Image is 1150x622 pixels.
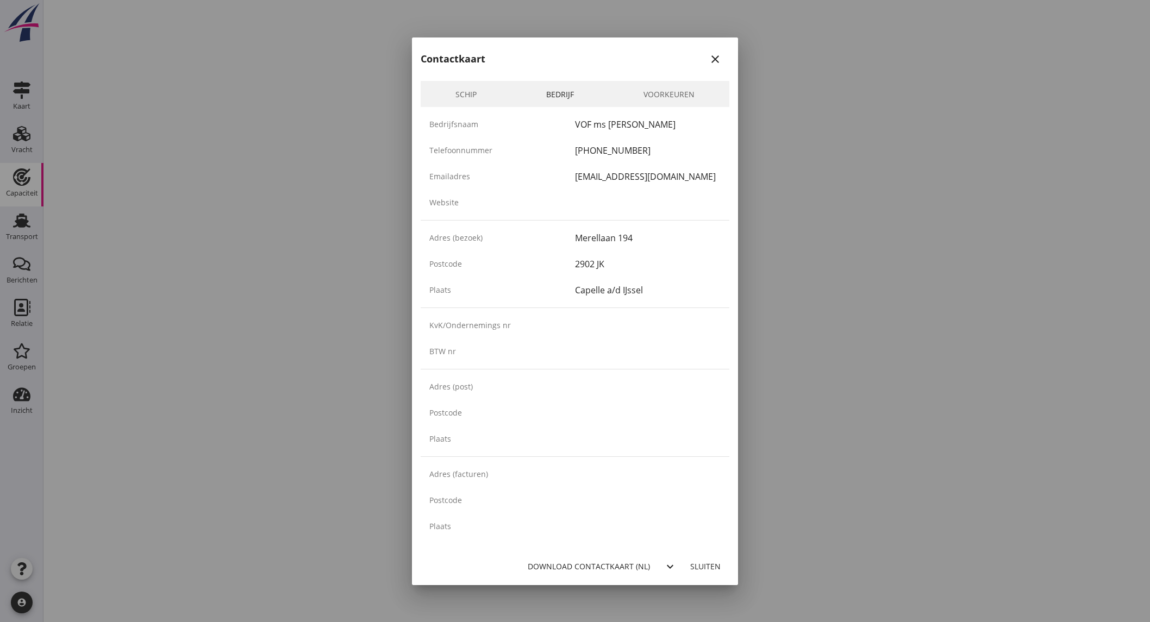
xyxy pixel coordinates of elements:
[575,118,721,131] div: VOF ms [PERSON_NAME]
[429,520,575,532] div: Plaats
[429,118,575,130] div: Bedrijfsnaam
[690,561,721,572] div: Sluiten
[429,407,575,418] div: Postcode
[429,345,575,357] div: BTW nr
[575,257,721,271] div: 2902 JK
[523,557,655,576] button: Download contactkaart (nl)
[528,561,650,572] div: Download contactkaart (nl)
[429,197,575,208] div: Website
[429,468,575,480] div: Adres (facturen)
[575,144,721,157] div: [PHONE_NUMBER]
[575,284,721,297] div: Capelle a/d IJssel
[429,284,575,296] div: Plaats
[421,52,485,66] h2: Contactkaart
[429,381,575,392] div: Adres (post)
[429,144,575,156] div: Telefoonnummer
[664,560,677,573] i: expand_more
[682,557,729,576] button: Sluiten
[429,433,575,444] div: Plaats
[429,171,575,182] div: Emailadres
[709,53,722,66] i: close
[575,170,721,183] div: [EMAIL_ADDRESS][DOMAIN_NAME]
[421,81,511,107] a: Schip
[429,494,575,506] div: Postcode
[429,258,575,269] div: Postcode
[575,231,721,244] div: Merellaan 194
[511,81,609,107] a: Bedrijf
[429,232,575,243] div: Adres (bezoek)
[429,319,575,331] div: KvK/Ondernemings nr
[609,81,729,107] a: Voorkeuren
